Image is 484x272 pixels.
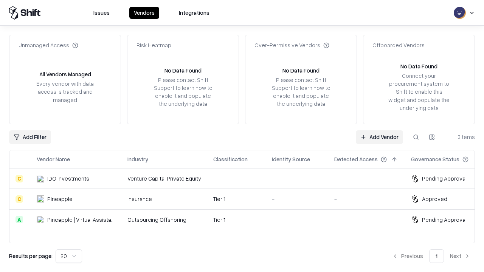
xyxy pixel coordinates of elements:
[37,216,44,223] img: Pineapple | Virtual Assistant Agency
[39,70,91,78] div: All Vendors Managed
[129,7,159,19] button: Vendors
[356,130,403,144] a: Add Vendor
[422,216,467,224] div: Pending Approval
[47,216,115,224] div: Pineapple | Virtual Assistant Agency
[47,195,73,203] div: Pineapple
[445,133,475,141] div: 3 items
[127,195,201,203] div: Insurance
[164,66,202,74] div: No Data Found
[34,80,96,104] div: Every vendor with data access is tracked and managed
[19,41,78,49] div: Unmanaged Access
[272,216,322,224] div: -
[174,7,214,19] button: Integrations
[37,175,44,182] img: IDO Investments
[16,216,23,223] div: A
[400,62,437,70] div: No Data Found
[411,155,459,163] div: Governance Status
[37,195,44,203] img: Pineapple
[9,252,53,260] p: Results per page:
[127,216,201,224] div: Outsourcing Offshoring
[152,76,214,108] div: Please contact Shift Support to learn how to enable it and populate the underlying data
[334,175,399,182] div: -
[213,175,260,182] div: -
[16,175,23,182] div: C
[334,155,378,163] div: Detected Access
[16,195,23,203] div: C
[334,216,399,224] div: -
[37,155,70,163] div: Vendor Name
[89,7,114,19] button: Issues
[272,175,322,182] div: -
[137,41,171,49] div: Risk Heatmap
[213,155,248,163] div: Classification
[422,175,467,182] div: Pending Approval
[213,195,260,203] div: Tier 1
[282,66,320,74] div: No Data Found
[9,130,51,144] button: Add Filter
[429,249,444,263] button: 1
[422,195,447,203] div: Approved
[254,41,329,49] div: Over-Permissive Vendors
[272,195,322,203] div: -
[372,41,425,49] div: Offboarded Vendors
[127,175,201,182] div: Venture Capital Private Equity
[47,175,89,182] div: IDO Investments
[213,216,260,224] div: Tier 1
[270,76,332,108] div: Please contact Shift Support to learn how to enable it and populate the underlying data
[388,249,475,263] nav: pagination
[388,72,450,112] div: Connect your procurement system to Shift to enable this widget and populate the underlying data
[127,155,148,163] div: Industry
[334,195,399,203] div: -
[272,155,310,163] div: Identity Source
